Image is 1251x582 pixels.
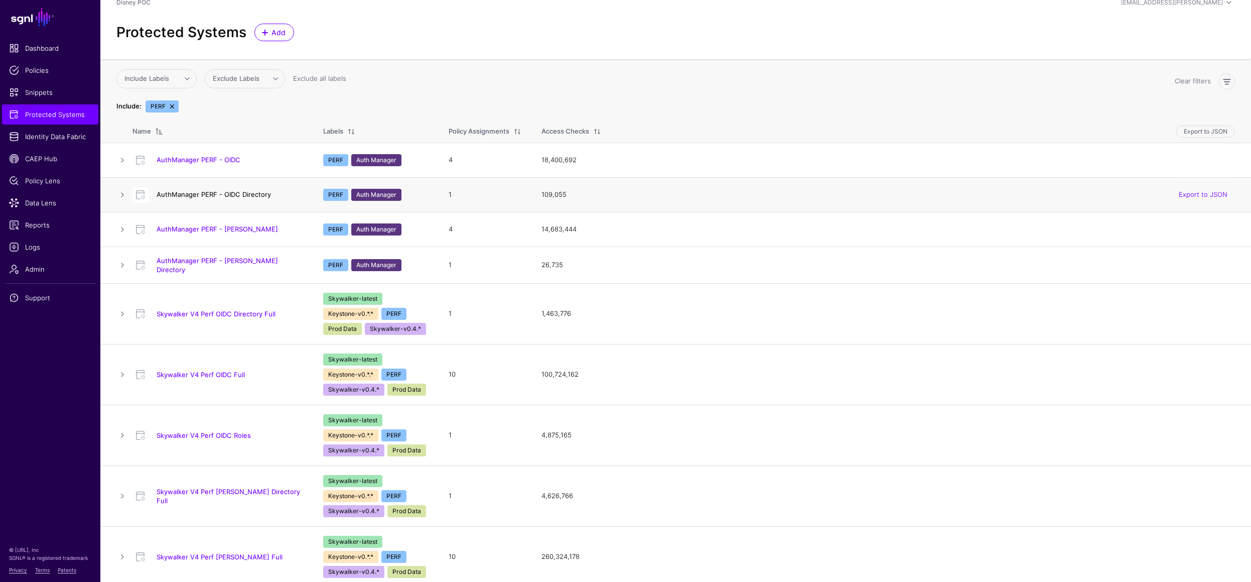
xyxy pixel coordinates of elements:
div: 4,626,766 [541,491,1235,501]
a: Export to JSON [1179,190,1227,198]
span: Auth Manager [351,189,401,201]
p: SGNL® is a registered trademark [9,554,91,562]
span: Logs [9,242,91,252]
a: CAEP Hub [2,149,98,169]
span: PERF [381,429,406,441]
span: PERF [323,189,348,201]
span: Identity Data Fabric [9,132,91,142]
span: Prod Data [387,505,426,517]
a: Skywalker V4 Perf OIDC Roles [157,431,251,439]
td: 1 [439,247,531,283]
span: Skywalker-latest [323,354,382,366]
span: Policy Lens [9,176,91,186]
span: Skywalker-v0.4.* [323,566,384,578]
span: Prod Data [387,566,426,578]
a: Skywalker V4 Perf OIDC Directory Full [157,310,275,318]
div: 18,400,692 [541,155,1235,165]
span: Add [270,27,287,38]
div: Labels [323,127,343,137]
a: Admin [2,259,98,279]
td: 1 [439,405,531,465]
a: Reports [2,215,98,235]
span: Auth Manager [351,223,401,236]
span: Prod Data [387,384,426,396]
span: Keystone-v0.*.* [323,490,378,502]
a: Identity Data Fabric [2,127,98,147]
span: Skywalker-latest [323,475,382,487]
a: Data Lens [2,193,98,213]
a: AuthManager PERF - [PERSON_NAME] Directory [157,257,278,274]
span: Support [9,293,91,303]
td: 4 [439,212,531,247]
span: CAEP Hub [9,154,91,164]
span: Reports [9,220,91,230]
a: Logs [2,237,98,257]
p: © [URL], Inc [9,546,91,554]
button: Export to JSON [1176,126,1235,138]
div: Access Checks [541,127,589,137]
h2: Protected Systems [116,24,246,41]
span: Admin [9,264,91,274]
span: Keystone-v0.*.* [323,551,378,563]
span: Auth Manager [351,259,401,271]
a: Skywalker V4 Perf [PERSON_NAME] Directory Full [157,488,300,505]
a: Patents [58,567,76,573]
span: Skywalker-latest [323,414,382,426]
div: 100,724,162 [541,370,1235,380]
a: SGNL [6,6,94,28]
td: 1 [439,177,531,212]
a: Skywalker V4 Perf OIDC Full [157,371,245,379]
a: Protected Systems [2,104,98,125]
div: 1,463,776 [541,309,1235,319]
span: Skywalker-v0.4.* [323,444,384,456]
a: Policy Lens [2,171,98,191]
div: 14,683,444 [541,224,1235,235]
span: Keystone-v0.*.* [323,369,378,381]
span: PERF [381,308,406,320]
span: Prod Data [387,444,426,456]
span: Skywalker-latest [323,536,382,548]
span: Dashboard [9,43,91,53]
a: Snippets [2,82,98,102]
a: Dashboard [2,38,98,58]
a: AuthManager PERF - OIDC Directory [157,190,271,198]
span: Protected Systems [9,109,91,120]
a: Exclude all labels [293,74,346,82]
span: PERF [381,369,406,381]
span: PERF [381,551,406,563]
a: Add [254,24,294,41]
span: Exclude Labels [213,74,259,82]
span: PERF [381,490,406,502]
span: Skywalker-latest [323,293,382,305]
a: Skywalker V4 Perf [PERSON_NAME] Full [157,553,283,561]
td: 4 [439,143,531,177]
div: 109,055 [541,190,1235,200]
span: Skywalker-v0.4.* [323,384,384,396]
span: Policies [9,65,91,75]
td: 1 [439,283,531,344]
span: Keystone-v0.*.* [323,308,378,320]
span: Snippets [9,87,91,97]
div: Include: [114,101,144,111]
span: PERF [323,154,348,166]
div: 4,875,165 [541,430,1235,440]
a: Clear filters [1175,77,1211,85]
div: Name [132,127,151,137]
span: Skywalker-v0.4.* [323,505,384,517]
span: PERF [323,223,348,236]
a: Terms [35,567,50,573]
span: Auth Manager [351,154,401,166]
a: Privacy [9,567,27,573]
a: Policies [2,60,98,80]
span: PERF [146,100,179,112]
a: AuthManager PERF - OIDC [157,156,240,164]
div: 26,735 [541,260,1235,270]
div: Policy Assignments [449,127,509,137]
span: Skywalker-v0.4.* [365,323,426,335]
a: AuthManager PERF - [PERSON_NAME] [157,225,278,233]
span: PERF [323,259,348,271]
td: 1 [439,465,531,526]
span: Data Lens [9,198,91,208]
span: Keystone-v0.*.* [323,429,378,441]
td: 10 [439,344,531,405]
